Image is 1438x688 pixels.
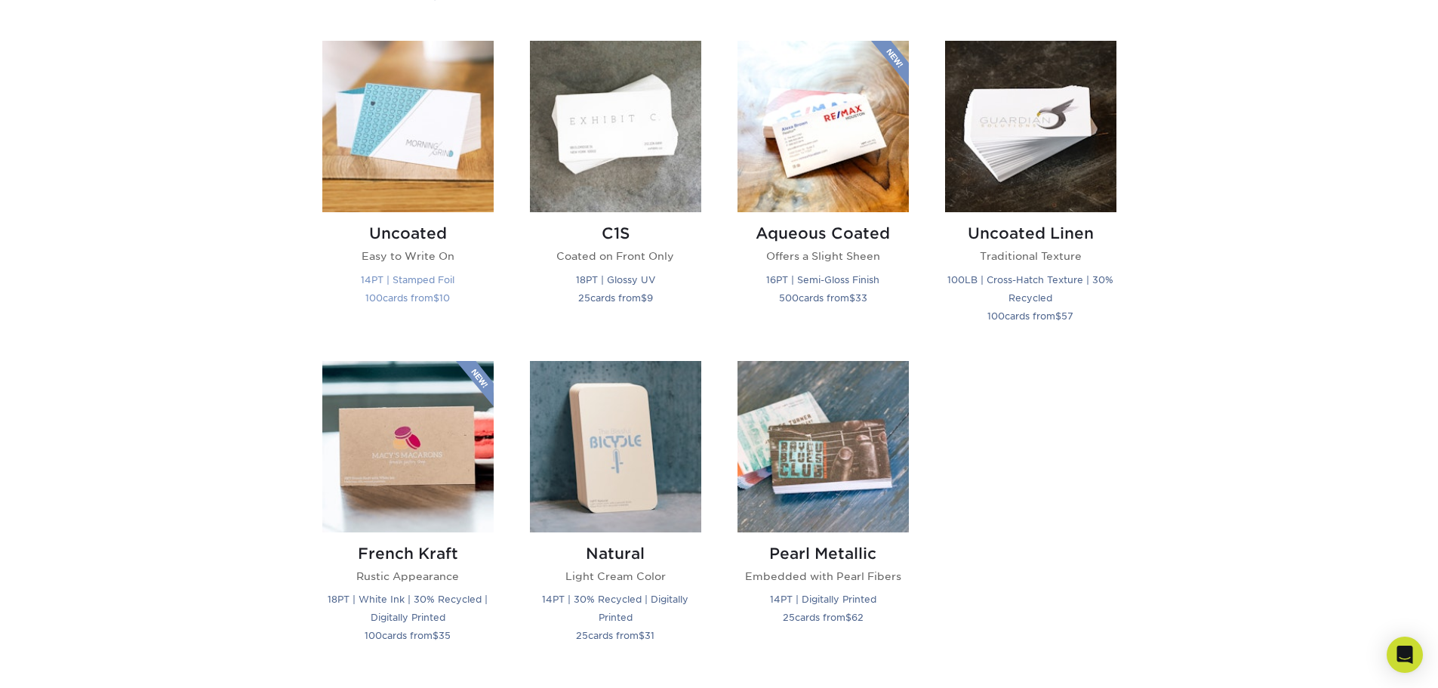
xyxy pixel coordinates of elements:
span: $ [1055,310,1061,322]
p: Rustic Appearance [322,569,494,584]
span: 35 [439,630,451,641]
span: $ [639,630,645,641]
small: 18PT | White Ink | 30% Recycled | Digitally Printed [328,594,488,623]
span: 62 [851,612,864,623]
span: 500 [779,292,799,304]
small: 100LB | Cross-Hatch Texture | 30% Recycled [947,274,1113,304]
a: Uncoated Business Cards Uncoated Easy to Write On 14PT | Stamped Foil 100cards from$10 [322,41,494,342]
img: New Product [871,41,909,86]
img: New Product [456,361,494,406]
span: 31 [645,630,654,641]
h2: C1S [530,224,701,242]
span: 9 [647,292,653,304]
h2: French Kraft [322,545,494,563]
p: Easy to Write On [322,248,494,264]
a: Uncoated Linen Business Cards Uncoated Linen Traditional Texture 100LB | Cross-Hatch Texture | 30... [945,41,1116,342]
span: 100 [365,292,383,304]
span: $ [845,612,851,623]
small: 14PT | Stamped Foil [361,274,454,285]
span: 25 [783,612,795,623]
span: 57 [1061,310,1073,322]
small: cards from [576,630,654,641]
span: 10 [439,292,450,304]
p: Offers a Slight Sheen [737,248,909,264]
h2: Pearl Metallic [737,545,909,563]
img: French Kraft Business Cards [322,361,494,532]
span: 25 [576,630,588,641]
small: cards from [987,310,1073,322]
small: 18PT | Glossy UV [576,274,655,285]
span: $ [433,292,439,304]
span: 33 [855,292,867,304]
small: 14PT | Digitally Printed [770,594,876,605]
small: 14PT | 30% Recycled | Digitally Printed [542,594,688,623]
img: Uncoated Business Cards [322,41,494,212]
img: Natural Business Cards [530,361,701,532]
div: Open Intercom Messenger [1387,637,1423,673]
a: C1S Business Cards C1S Coated on Front Only 18PT | Glossy UV 25cards from$9 [530,41,701,342]
span: $ [641,292,647,304]
a: Aqueous Coated Business Cards Aqueous Coated Offers a Slight Sheen 16PT | Semi-Gloss Finish 500ca... [737,41,909,342]
span: $ [849,292,855,304]
small: 16PT | Semi-Gloss Finish [766,274,879,285]
a: Natural Business Cards Natural Light Cream Color 14PT | 30% Recycled | Digitally Printed 25cards ... [530,361,701,662]
h2: Natural [530,545,701,563]
a: Pearl Metallic Business Cards Pearl Metallic Embedded with Pearl Fibers 14PT | Digitally Printed ... [737,361,909,662]
p: Coated on Front Only [530,248,701,264]
p: Embedded with Pearl Fibers [737,569,909,584]
span: $ [433,630,439,641]
h2: Uncoated Linen [945,224,1116,242]
img: Aqueous Coated Business Cards [737,41,909,212]
p: Light Cream Color [530,569,701,584]
small: cards from [365,292,450,304]
small: cards from [779,292,867,304]
small: cards from [578,292,653,304]
img: Uncoated Linen Business Cards [945,41,1116,212]
iframe: Google Customer Reviews [4,642,128,683]
small: cards from [365,630,451,641]
span: 100 [987,310,1005,322]
span: 100 [365,630,382,641]
small: cards from [783,612,864,623]
img: C1S Business Cards [530,41,701,212]
span: 25 [578,292,590,304]
img: Pearl Metallic Business Cards [737,361,909,532]
p: Traditional Texture [945,248,1116,264]
a: French Kraft Business Cards French Kraft Rustic Appearance 18PT | White Ink | 30% Recycled | Digi... [322,361,494,662]
h2: Aqueous Coated [737,224,909,242]
h2: Uncoated [322,224,494,242]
